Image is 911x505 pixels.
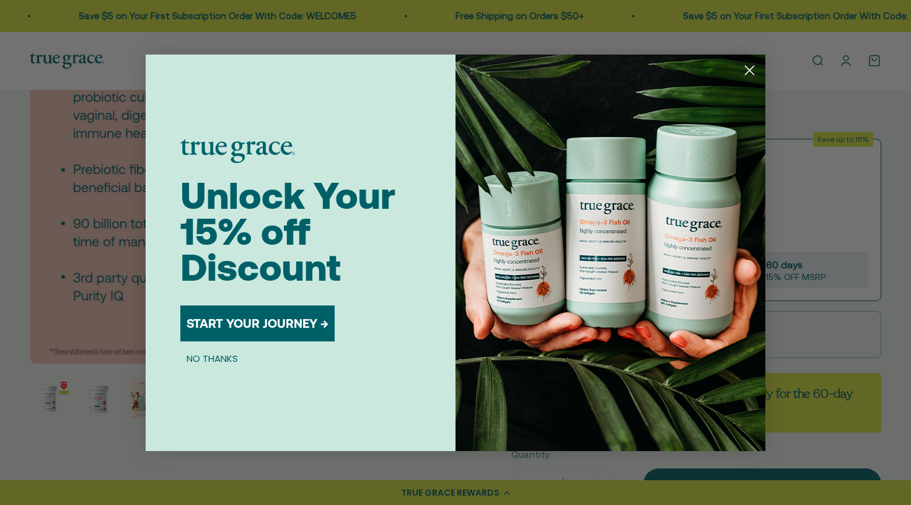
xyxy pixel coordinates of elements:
[455,55,765,451] img: 098727d5-50f8-4f9b-9554-844bb8da1403.jpeg
[180,174,395,289] span: Unlock Your 15% off Discount
[180,351,244,366] button: NO THANKS
[180,139,295,163] img: logo placeholder
[739,59,760,81] button: Close dialog
[180,305,335,341] button: START YOUR JOURNEY →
